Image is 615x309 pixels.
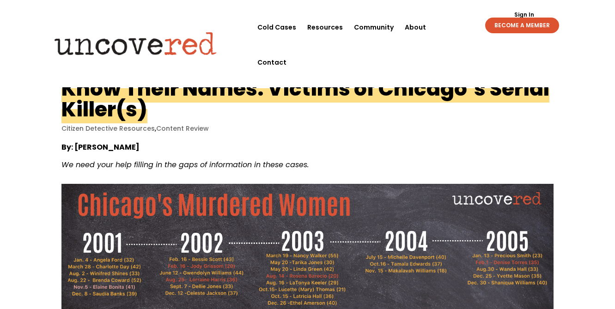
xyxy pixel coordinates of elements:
strong: By: [PERSON_NAME] [61,142,140,152]
a: Content Review [156,124,209,133]
h1: Know Their Names: Victims of Chicago’s Serial Killer(s) [61,74,549,123]
a: Contact [257,45,286,80]
a: Citizen Detective Resources [61,124,155,133]
img: Uncovered logo [47,25,225,61]
a: Community [354,10,394,45]
span: We need your help filling in the gaps of information in these cases. [61,159,309,170]
a: About [405,10,426,45]
a: BECOME A MEMBER [485,18,559,33]
a: Sign In [509,12,539,18]
p: , [61,124,554,133]
a: Cold Cases [257,10,296,45]
a: Resources [307,10,343,45]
